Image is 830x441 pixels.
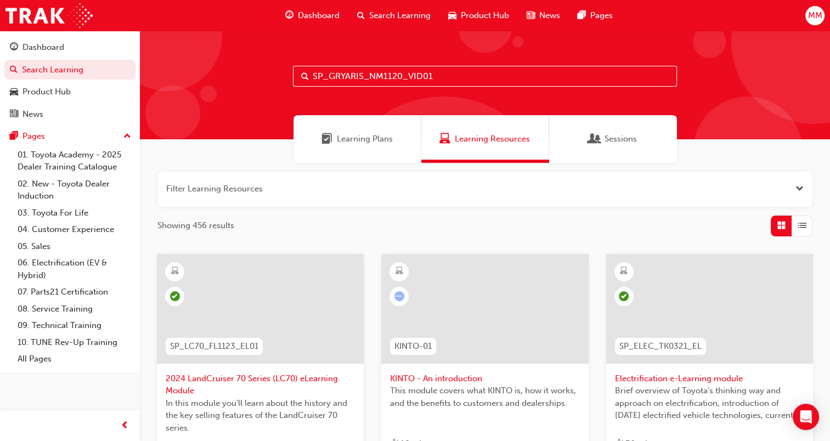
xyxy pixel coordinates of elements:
input: Search... [293,66,677,87]
span: Electrification e-Learning module [615,372,804,385]
span: 2024 LandCruiser 70 Series (LC70) eLearning Module [166,372,355,397]
a: Search Learning [4,60,135,80]
a: Learning ResourcesLearning Resources [421,115,549,163]
span: KINTO - An introduction [390,372,579,385]
span: Grid [777,219,786,232]
a: 07. Parts21 Certification [13,284,135,301]
a: Product Hub [4,82,135,102]
span: learningRecordVerb_COMPLETE-icon [619,291,629,301]
img: Trak [5,3,93,28]
span: car-icon [448,9,456,22]
span: In this module you'll learn about the history and the key selling features of the LandCruiser 70 ... [166,397,355,434]
a: news-iconNews [518,4,569,27]
span: up-icon [123,129,131,144]
span: Pages [590,9,613,22]
span: Learning Plans [321,133,332,145]
span: Search Learning [369,9,431,22]
span: News [539,9,560,22]
span: news-icon [527,9,535,22]
span: pages-icon [578,9,586,22]
a: SessionsSessions [549,115,677,163]
a: 02. New - Toyota Dealer Induction [13,176,135,205]
a: 10. TUNE Rev-Up Training [13,334,135,351]
span: search-icon [10,65,18,75]
button: Pages [4,126,135,146]
span: Learning Plans [337,133,393,145]
span: List [798,219,806,232]
span: KINTO-01 [394,340,432,353]
span: Sessions [605,133,637,145]
span: learningRecordVerb_ATTEMPT-icon [394,291,404,301]
span: Showing 456 results [157,219,234,232]
span: Search [301,70,309,83]
a: search-iconSearch Learning [348,4,439,27]
span: SP_ELEC_TK0321_EL [619,340,702,353]
a: 04. Customer Experience [13,221,135,238]
span: Learning Resources [455,133,530,145]
span: guage-icon [10,43,18,53]
a: Dashboard [4,37,135,58]
a: All Pages [13,350,135,367]
div: Product Hub [22,86,71,98]
span: guage-icon [285,9,293,22]
span: Dashboard [298,9,340,22]
span: MM [808,9,822,22]
span: learningResourceType_ELEARNING-icon [396,264,403,279]
a: car-iconProduct Hub [439,4,518,27]
span: SP_LC70_FL1123_EL01 [170,340,258,353]
span: learningResourceType_ELEARNING-icon [171,264,179,279]
a: 06. Electrification (EV & Hybrid) [13,255,135,284]
a: pages-iconPages [569,4,622,27]
a: News [4,104,135,125]
div: Dashboard [22,41,64,54]
span: pages-icon [10,132,18,142]
span: Product Hub [461,9,509,22]
span: news-icon [10,110,18,120]
span: search-icon [357,9,365,22]
span: Sessions [589,133,600,145]
span: car-icon [10,87,18,97]
span: This module covers what KINTO is, how it works, and the benefits to customers and dealerships. [390,385,579,409]
a: 01. Toyota Academy - 2025 Dealer Training Catalogue [13,146,135,176]
a: 08. Service Training [13,301,135,318]
a: 09. Technical Training [13,317,135,334]
a: 05. Sales [13,238,135,255]
span: prev-icon [121,419,129,433]
a: guage-iconDashboard [276,4,348,27]
button: MM [805,6,825,25]
span: Learning Resources [439,133,450,145]
div: Open Intercom Messenger [793,404,819,430]
div: News [22,108,43,121]
div: Pages [22,130,45,143]
button: DashboardSearch LearningProduct HubNews [4,35,135,126]
span: learningResourceType_ELEARNING-icon [620,264,628,279]
span: Brief overview of Toyota’s thinking way and approach on electrification, introduction of [DATE] e... [615,385,804,422]
button: Open the filter [795,183,804,195]
a: Learning PlansLearning Plans [293,115,421,163]
a: 03. Toyota For Life [13,205,135,222]
span: learningRecordVerb_PASS-icon [170,291,180,301]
